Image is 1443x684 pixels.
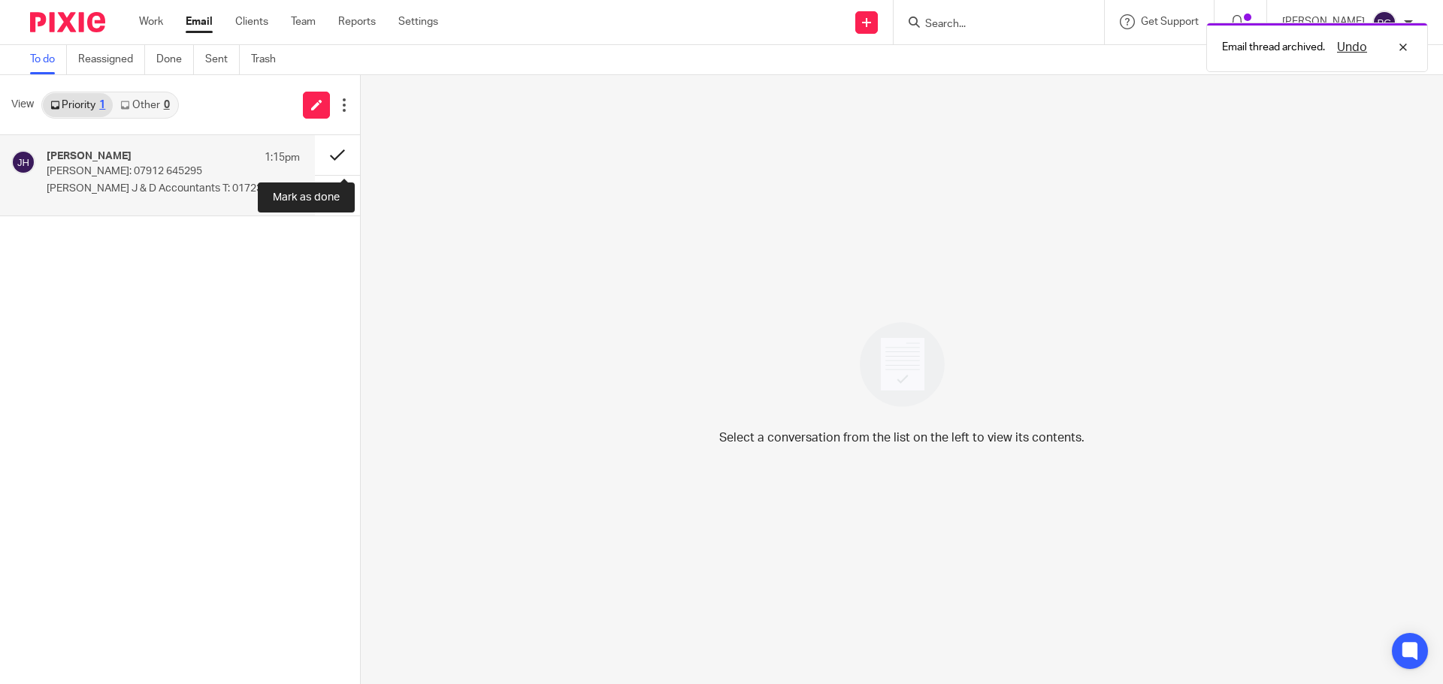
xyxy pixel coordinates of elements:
a: To do [30,45,67,74]
a: Settings [398,14,438,29]
a: Trash [251,45,287,74]
a: Email [186,14,213,29]
img: image [850,312,954,417]
a: Done [156,45,194,74]
div: 1 [99,100,105,110]
p: Select a conversation from the list on the left to view its contents. [719,429,1085,447]
p: [PERSON_NAME]: 07912 645295 [47,165,250,178]
p: 1:15pm [265,150,300,165]
a: Reassigned [78,45,145,74]
a: Sent [205,45,240,74]
a: Clients [235,14,268,29]
a: Other0 [113,93,177,117]
span: View [11,97,34,113]
a: Reports [338,14,376,29]
img: Pixie [30,12,105,32]
a: Priority1 [43,93,113,117]
a: Work [139,14,163,29]
a: Team [291,14,316,29]
h4: [PERSON_NAME] [47,150,132,163]
div: 0 [164,100,170,110]
button: Undo [1333,38,1372,56]
img: svg%3E [11,150,35,174]
p: [PERSON_NAME] J & D Accountants T: 01723... [47,182,300,195]
img: svg%3E [1372,11,1396,35]
p: Email thread archived. [1222,40,1325,55]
